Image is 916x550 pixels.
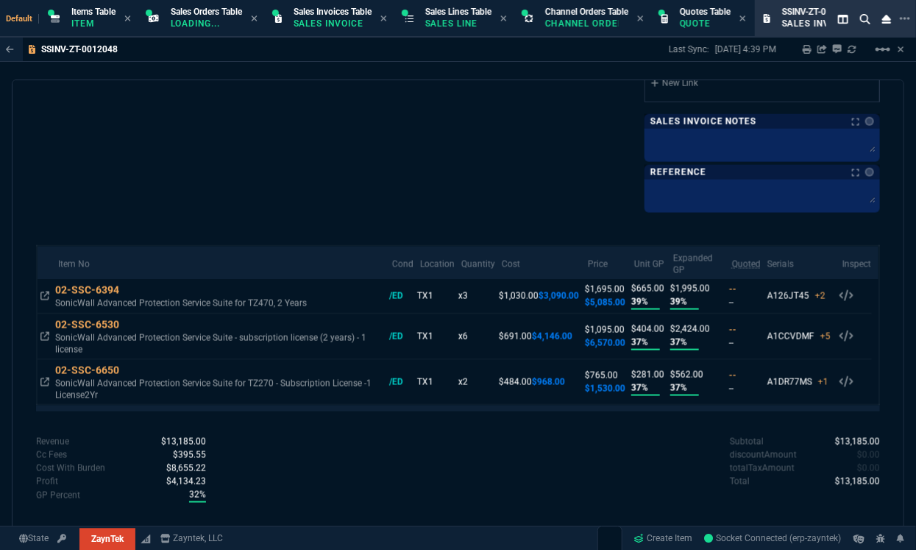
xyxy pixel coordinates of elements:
p: Sales Invoice [782,18,856,29]
p: Loading... [171,18,242,29]
div: 02-SSC-6530 [55,317,383,332]
p: 37% [670,336,699,350]
p: undefined [36,448,67,462]
nx-icon: Close Tab [637,13,644,25]
a: Global State [15,532,53,546]
span: $3,090.00 [539,291,579,301]
span: Socket Connected (erp-zayntek) [705,534,842,544]
p: spec.value [152,475,206,488]
p: $281.00 [631,368,664,381]
p: $765.00 [585,369,625,382]
a: YF3pS1cQW8VPYnLXAAFV [705,532,842,546]
span: /ED [389,377,403,387]
span: $5,085.00 [585,297,625,308]
nx-icon: Open In Opposite Panel [40,331,49,342]
span: 13185 [835,437,880,447]
div: -- [729,369,759,382]
th: Inspect [837,246,872,279]
span: 13185 [835,476,880,487]
th: Location [414,246,455,279]
p: 37% [631,336,660,350]
th: Expanded GP [667,246,726,279]
mat-icon: Example home icon [874,40,892,58]
tr: SonicWall Advanced Protection Service Suite for TZ270 - Subscription License -1 License2Yr [37,359,879,405]
p: undefined [36,489,80,502]
p: 39% [670,295,699,310]
span: +1 [818,377,828,387]
div: -- [729,382,759,395]
p: $1,995.00 [670,282,723,295]
td: $1,030.00 [496,279,582,314]
th: Item No [52,246,386,279]
tr: SonicWall Advanced Protection Service Suite for TZ470, 2 Years [37,279,879,314]
a: Create Item [628,528,699,550]
span: 0 [857,463,880,473]
span: 0 [857,450,880,460]
p: $1,095.00 [585,323,625,336]
div: A1CCVDMF+5 [767,330,831,343]
nx-icon: Open In Opposite Panel [40,291,49,301]
a: msbcCompanyName [156,532,228,546]
div: 02-SSC-6394 [55,283,383,297]
nx-icon: Split Panels [832,10,854,28]
p: SonicWall Advanced Protection Service Suite - subscription license (2 years) - 1 license [55,332,383,356]
p: Sales Invoice Notes [650,116,756,127]
p: Channel Order [545,18,619,29]
span: 13185 [161,437,206,447]
p: spec.value [159,448,206,462]
td: x6 [455,314,496,359]
p: spec.value [844,462,881,475]
span: $1,530.00 [585,384,625,394]
nx-icon: Close Tab [380,13,387,25]
span: $4,146.00 [532,331,572,342]
th: Price [582,246,628,279]
td: $691.00 [496,314,582,359]
p: 37% [670,381,699,396]
p: Sales Line [425,18,491,29]
div: A126JT45+2 [767,289,826,303]
p: undefined [36,435,69,448]
p: $665.00 [631,282,664,295]
p: $1,695.00 [585,283,625,296]
span: +5 [820,331,831,342]
nx-icon: Close Tab [251,13,258,25]
nx-icon: Open In Opposite Panel [40,377,49,387]
td: TX1 [414,314,455,359]
p: undefined [730,448,797,462]
span: /ED [389,331,403,342]
p: Last Sync: [669,43,715,55]
nx-icon: Close Tab [739,13,746,25]
p: SonicWall Advanced Protection Service Suite for TZ470, 2 Years [55,297,383,309]
nx-icon: Back to Table [6,44,14,54]
p: SSINV-ZT-0012048 [41,43,118,55]
span: Sales Lines Table [425,7,491,17]
p: undefined [730,475,750,488]
p: spec.value [844,448,881,462]
a: API TOKEN [53,532,71,546]
p: undefined [730,462,795,475]
tr: SonicWall Advanced Protection Service Suite - subscription license (2 years) - 1 license [37,314,879,359]
th: Serials [761,246,837,279]
nx-icon: Open New Tab [900,12,910,26]
p: undefined [36,462,105,475]
span: 0.32325315005727384 [189,488,206,503]
span: Channel Orders Table [545,7,628,17]
a: New Link [651,77,873,90]
a: Hide Workbench [898,43,904,55]
p: spec.value [175,488,206,503]
p: 37% [631,381,660,396]
span: +2 [815,291,826,301]
p: spec.value [147,435,206,448]
span: Default [6,14,39,24]
p: $562.00 [670,368,723,381]
span: 8655.22 [166,463,206,473]
p: undefined [36,475,58,488]
p: SonicWall Advanced Protection Service Suite for TZ270 - Subscription License -1 License2Yr [55,378,383,401]
abbr: Quoted Cost and Sourcing Notes. Only applicable on Dash quotes. [732,259,761,269]
span: 4134.230000000001 [166,476,206,487]
p: $2,424.00 [670,322,723,336]
div: -- [729,296,759,309]
td: x3 [455,279,496,314]
span: /ED [389,291,403,301]
td: TX1 [414,279,455,314]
